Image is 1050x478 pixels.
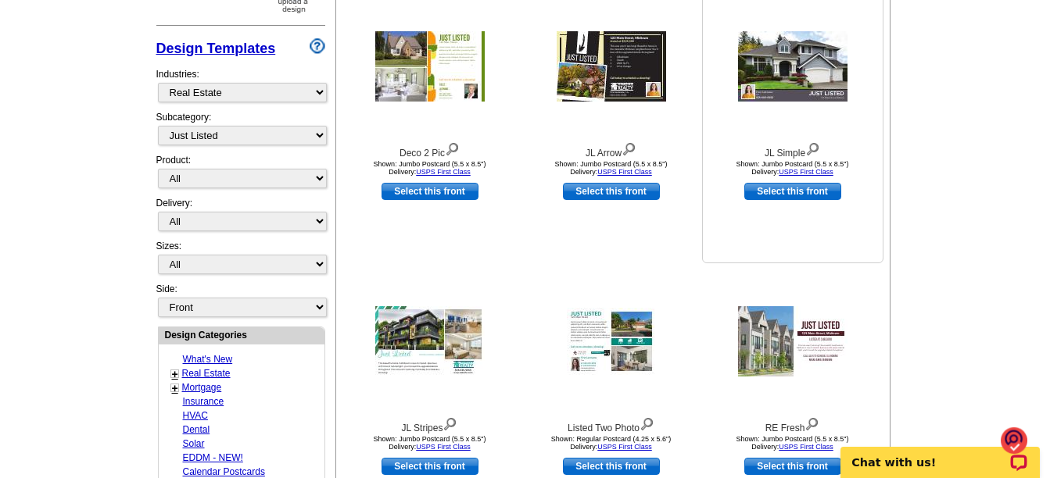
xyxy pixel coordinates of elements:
a: Dental [183,424,210,435]
div: RE Fresh [707,414,879,435]
div: JL Arrow [525,139,697,160]
a: use this design [563,458,660,475]
a: + [172,382,178,394]
a: USPS First Class [416,168,471,176]
a: Solar [183,438,205,449]
a: use this design [382,183,478,200]
a: USPS First Class [779,168,833,176]
div: Shown: Regular Postcard (4.25 x 5.6") Delivery: [525,435,697,451]
a: use this design [382,458,478,475]
a: What's New [183,354,233,365]
a: USPS First Class [779,443,833,451]
img: view design details [445,139,460,156]
a: USPS First Class [416,443,471,451]
img: view design details [443,414,457,431]
div: Industries: [156,59,325,110]
img: Listed Two Photo [567,308,656,375]
div: Listed Two Photo [525,414,697,435]
img: view design details [805,414,819,431]
a: Insurance [183,396,224,407]
div: Side: [156,282,325,319]
a: use this design [744,458,841,475]
a: HVAC [183,410,208,421]
img: view design details [805,139,820,156]
img: Deco 2 Pic [375,31,485,102]
img: o1IwAAAABJRU5ErkJggg== [1001,426,1027,455]
div: JL Simple [707,139,879,160]
a: Design Templates [156,41,276,56]
div: Shown: Jumbo Postcard (5.5 x 8.5") Delivery: [707,435,879,451]
img: JL Simple [738,31,848,102]
img: view design details [640,414,654,431]
div: Shown: Jumbo Postcard (5.5 x 8.5") Delivery: [707,160,879,176]
img: JL Stripes [375,306,485,376]
img: view design details [622,139,636,156]
div: Design Categories [159,327,324,342]
div: Subcategory: [156,110,325,153]
a: Calendar Postcards [183,466,265,477]
div: JL Stripes [344,414,516,435]
div: Shown: Jumbo Postcard (5.5 x 8.5") Delivery: [525,160,697,176]
a: use this design [744,183,841,200]
a: use this design [563,183,660,200]
img: RE Fresh [738,306,848,376]
div: Product: [156,153,325,196]
div: Delivery: [156,196,325,239]
a: USPS First Class [597,168,652,176]
a: USPS First Class [597,443,652,451]
a: Real Estate [182,368,231,379]
img: design-wizard-help-icon.png [310,38,325,54]
img: JL Arrow [557,31,666,102]
div: Sizes: [156,239,325,282]
a: + [172,368,178,380]
iframe: LiveChat chat widget [830,429,1050,478]
div: Shown: Jumbo Postcard (5.5 x 8.5") Delivery: [344,160,516,176]
a: Mortgage [182,382,222,393]
div: Shown: Jumbo Postcard (5.5 x 8.5") Delivery: [344,435,516,451]
a: EDDM - NEW! [183,452,243,463]
div: Deco 2 Pic [344,139,516,160]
